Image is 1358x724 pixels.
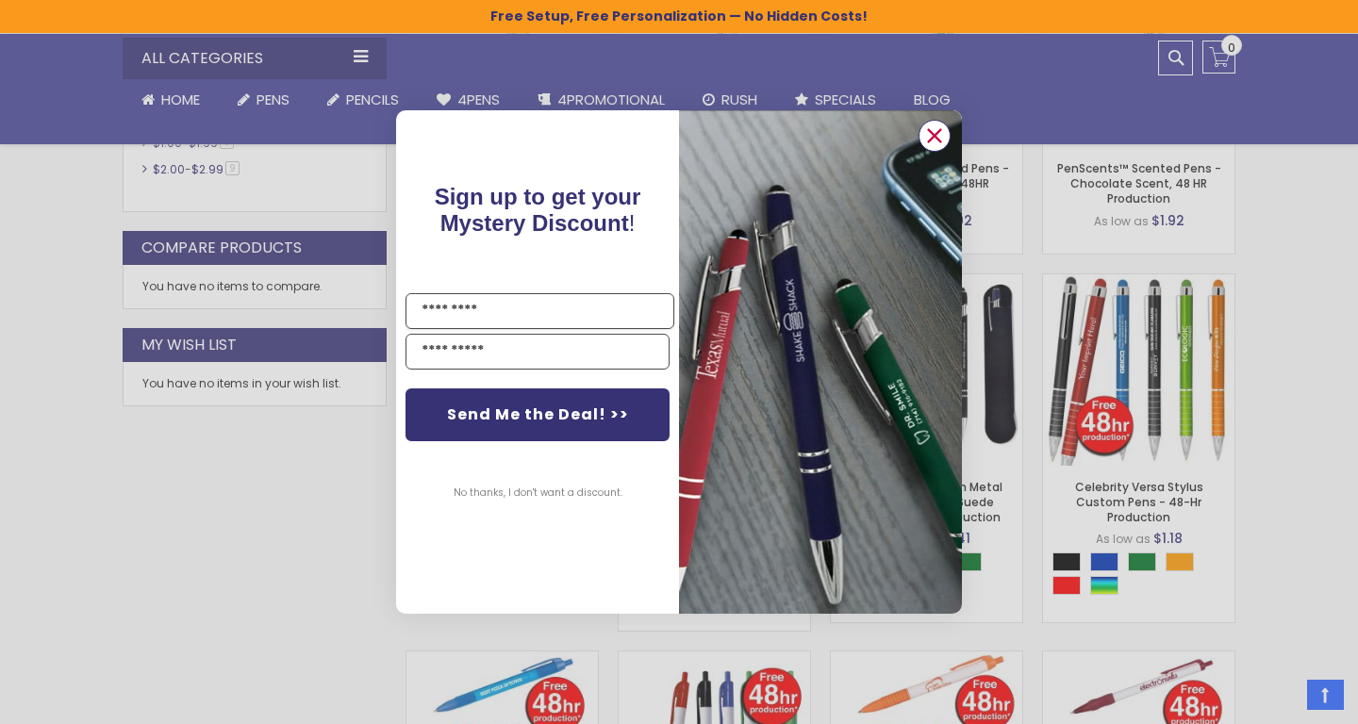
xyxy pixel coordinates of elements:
img: pop-up-image [679,110,962,613]
span: Sign up to get your Mystery Discount [435,184,641,236]
span: ! [435,184,641,236]
button: Close dialog [919,120,951,152]
button: Send Me the Deal! >> [406,388,670,441]
button: No thanks, I don't want a discount. [444,469,632,517]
